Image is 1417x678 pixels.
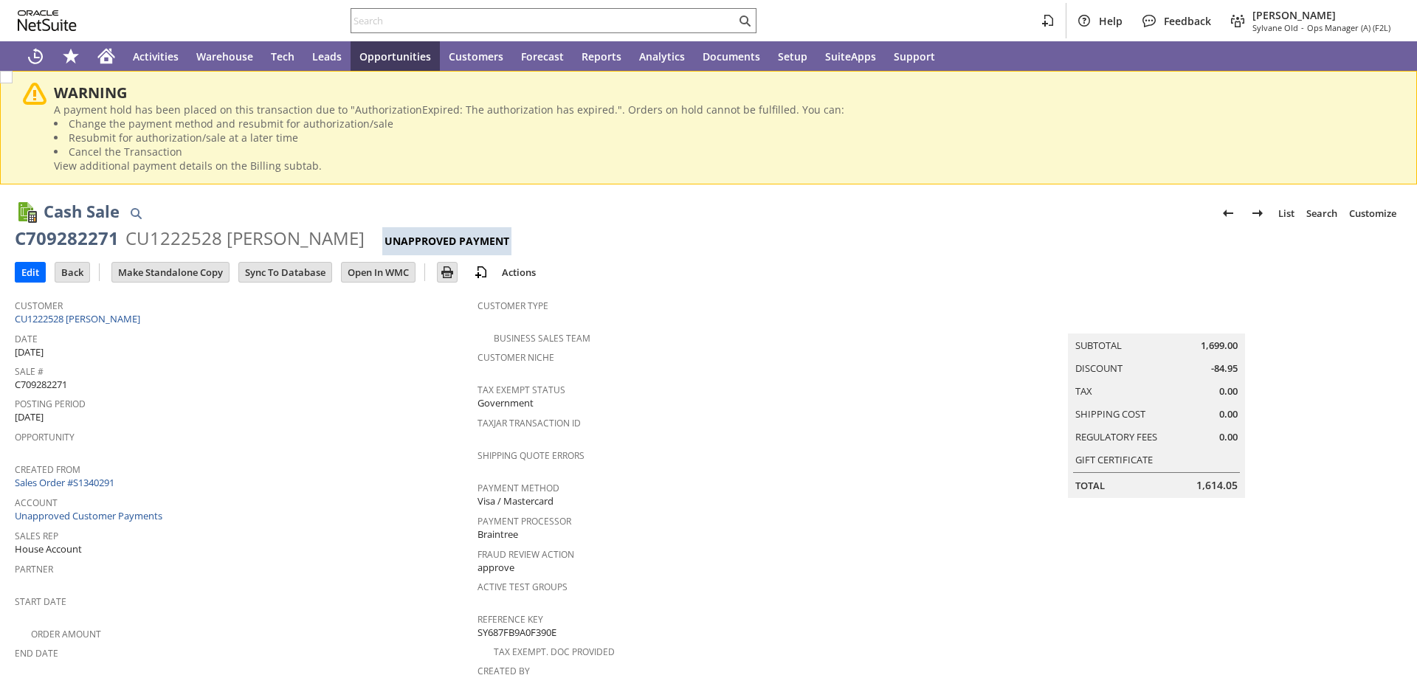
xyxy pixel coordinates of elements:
a: Tax Exempt Status [477,384,565,396]
a: Tech [262,41,303,71]
a: Reference Key [477,613,543,626]
a: SuiteApps [816,41,885,71]
span: SY687FB9A0F390E [477,626,556,640]
a: Reports [573,41,630,71]
a: Recent Records [18,41,53,71]
a: List [1272,201,1300,225]
div: A payment hold has been placed on this transaction due to "AuthorizationExpired: The authorizatio... [54,103,1394,173]
span: [DATE] [15,410,44,424]
svg: logo [18,10,77,31]
a: Shipping Quote Errors [477,449,585,462]
span: 0.00 [1219,384,1238,398]
div: CU1222528 [PERSON_NAME] [125,226,365,250]
span: Setup [778,49,807,63]
a: Customer Type [477,300,548,312]
a: Customer [15,300,63,312]
a: Created By [477,665,530,677]
li: Resubmit for authorization/sale at a later time [54,131,1394,145]
a: Customer Niche [477,351,554,364]
span: [PERSON_NAME] [1252,8,1390,22]
a: Payment Method [477,482,559,494]
span: approve [477,561,514,575]
caption: Summary [1068,310,1245,333]
a: Date [15,333,38,345]
svg: Home [97,47,115,65]
a: Opportunities [351,41,440,71]
a: Business Sales Team [494,332,590,345]
a: Home [89,41,124,71]
a: Activities [124,41,187,71]
div: Unapproved Payment [382,227,511,255]
a: Order Amount [31,628,101,640]
span: Documents [703,49,760,63]
span: [DATE] [15,345,44,359]
a: Fraud Review Action [477,548,574,561]
span: -84.95 [1211,362,1238,376]
a: Analytics [630,41,694,71]
input: Back [55,263,89,282]
a: Created From [15,463,80,476]
img: Previous [1219,204,1237,222]
svg: Search [736,12,754,30]
svg: Shortcuts [62,47,80,65]
a: Tax Exempt. Doc Provided [494,646,615,658]
span: 0.00 [1219,430,1238,444]
span: Analytics [639,49,685,63]
a: Payment Processor [477,515,571,527]
a: Opportunity [15,431,75,443]
span: Ops Manager (A) (F2L) [1307,22,1390,33]
span: Government [477,396,534,410]
a: Sale # [15,365,44,378]
a: Warehouse [187,41,262,71]
a: Start Date [15,595,66,608]
span: Feedback [1164,14,1211,28]
span: Leads [312,49,342,63]
a: Shipping Cost [1075,407,1145,421]
input: Make Standalone Copy [112,263,229,282]
input: Print [438,263,457,282]
a: Actions [496,266,542,279]
img: Next [1249,204,1266,222]
a: Account [15,497,58,509]
h1: Cash Sale [44,199,120,224]
a: Subtotal [1075,339,1122,352]
span: Visa / Mastercard [477,494,554,508]
input: Sync To Database [239,263,331,282]
a: Regulatory Fees [1075,430,1157,443]
span: C709282271 [15,378,67,392]
div: Shortcuts [53,41,89,71]
span: Activities [133,49,179,63]
a: Customers [440,41,512,71]
span: Tech [271,49,294,63]
a: Total [1075,479,1105,492]
span: Sylvane Old [1252,22,1298,33]
span: 1,699.00 [1201,339,1238,353]
li: Cancel the Transaction View additional payment details on the Billing subtab. [54,145,1394,173]
a: Discount [1075,362,1123,375]
a: Partner [15,563,53,575]
a: Gift Certificate [1075,453,1153,466]
a: CU1222528 [PERSON_NAME] [15,312,144,325]
span: Warehouse [196,49,253,63]
a: Leads [303,41,351,71]
div: C709282271 [15,226,119,250]
span: SuiteApps [825,49,876,63]
span: 1,614.05 [1196,478,1238,493]
span: Braintree [477,527,518,542]
img: Quick Find [127,204,145,222]
a: Tax [1075,384,1092,398]
a: Unapproved Customer Payments [15,509,162,522]
a: Search [1300,201,1343,225]
svg: Recent Records [27,47,44,65]
img: add-record.svg [472,263,490,281]
input: Open In WMC [342,263,415,282]
a: Customize [1343,201,1402,225]
a: TaxJar Transaction ID [477,417,581,429]
input: Edit [15,263,45,282]
span: Reports [582,49,621,63]
span: Forecast [521,49,564,63]
a: End Date [15,647,58,660]
span: - [1301,22,1304,33]
div: WARNING [54,83,1394,103]
span: Support [894,49,935,63]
